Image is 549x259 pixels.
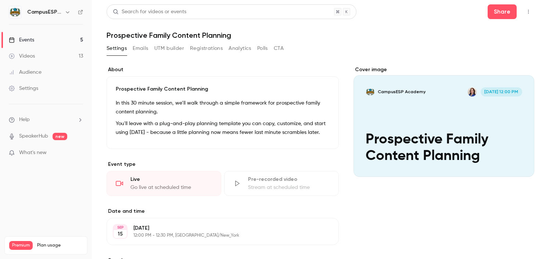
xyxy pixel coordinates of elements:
[133,233,300,238] p: 12:00 PM - 12:30 PM, [GEOGRAPHIC_DATA]/New_York
[274,43,284,54] button: CTA
[190,43,223,54] button: Registrations
[488,4,517,19] button: Share
[113,8,186,16] div: Search for videos or events
[19,149,47,157] span: What's new
[354,66,534,177] section: Cover image
[354,66,534,73] label: Cover image
[19,132,48,140] a: SpeakerHub
[9,85,38,92] div: Settings
[37,242,83,248] span: Plan usage
[27,8,62,16] h6: CampusESP Academy
[248,184,330,191] div: Stream at scheduled time
[133,43,148,54] button: Emails
[257,43,268,54] button: Polls
[9,52,35,60] div: Videos
[74,150,83,156] iframe: Noticeable Trigger
[224,171,339,196] div: Pre-recorded videoStream at scheduled time
[9,36,34,44] div: Events
[133,225,300,232] p: [DATE]
[107,31,534,40] h1: Prospective Family Content Planning
[116,119,330,137] p: You'll leave with a plug-and-play planning template you can copy, customize, and start using [DAT...
[107,43,127,54] button: Settings
[107,66,339,73] label: About
[116,99,330,116] p: In this 30 minute session, we’ll walk through a simple framework for prospective family content p...
[229,43,251,54] button: Analytics
[248,176,330,183] div: Pre-recorded video
[118,230,123,238] p: 15
[130,176,212,183] div: Live
[154,43,184,54] button: UTM builder
[107,208,339,215] label: Date and time
[19,116,30,124] span: Help
[53,133,67,140] span: new
[9,116,83,124] li: help-dropdown-opener
[107,161,339,168] p: Event type
[116,85,330,93] p: Prospective Family Content Planning
[107,171,221,196] div: LiveGo live at scheduled time
[130,184,212,191] div: Go live at scheduled time
[114,225,127,230] div: SEP
[9,6,21,18] img: CampusESP Academy
[9,69,42,76] div: Audience
[9,241,33,250] span: Premium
